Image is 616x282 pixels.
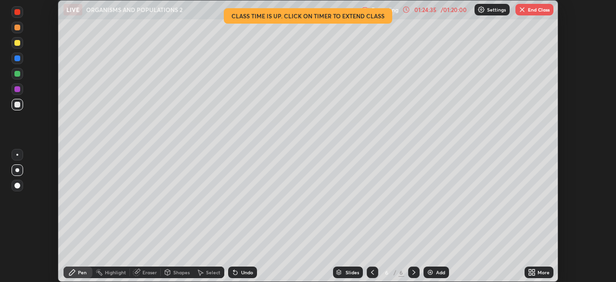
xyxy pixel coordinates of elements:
img: recording.375f2c34.svg [362,6,370,13]
div: Select [206,270,220,275]
img: class-settings-icons [477,6,485,13]
div: More [538,270,550,275]
div: Highlight [105,270,126,275]
p: Recording [372,6,398,13]
div: Add [436,270,445,275]
p: ORGANISMS AND POPULATIONS 2 [86,6,182,13]
div: Eraser [142,270,157,275]
div: 6 [398,268,404,277]
div: 6 [382,269,392,275]
img: end-class-cross [518,6,526,13]
p: LIVE [66,6,79,13]
img: add-slide-button [426,269,434,276]
p: Settings [487,7,506,12]
div: Pen [78,270,87,275]
div: / 01:20:00 [439,7,469,13]
div: / [394,269,397,275]
div: 01:24:35 [412,7,439,13]
div: Shapes [173,270,190,275]
button: End Class [515,4,553,15]
div: Undo [241,270,253,275]
div: Slides [346,270,359,275]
